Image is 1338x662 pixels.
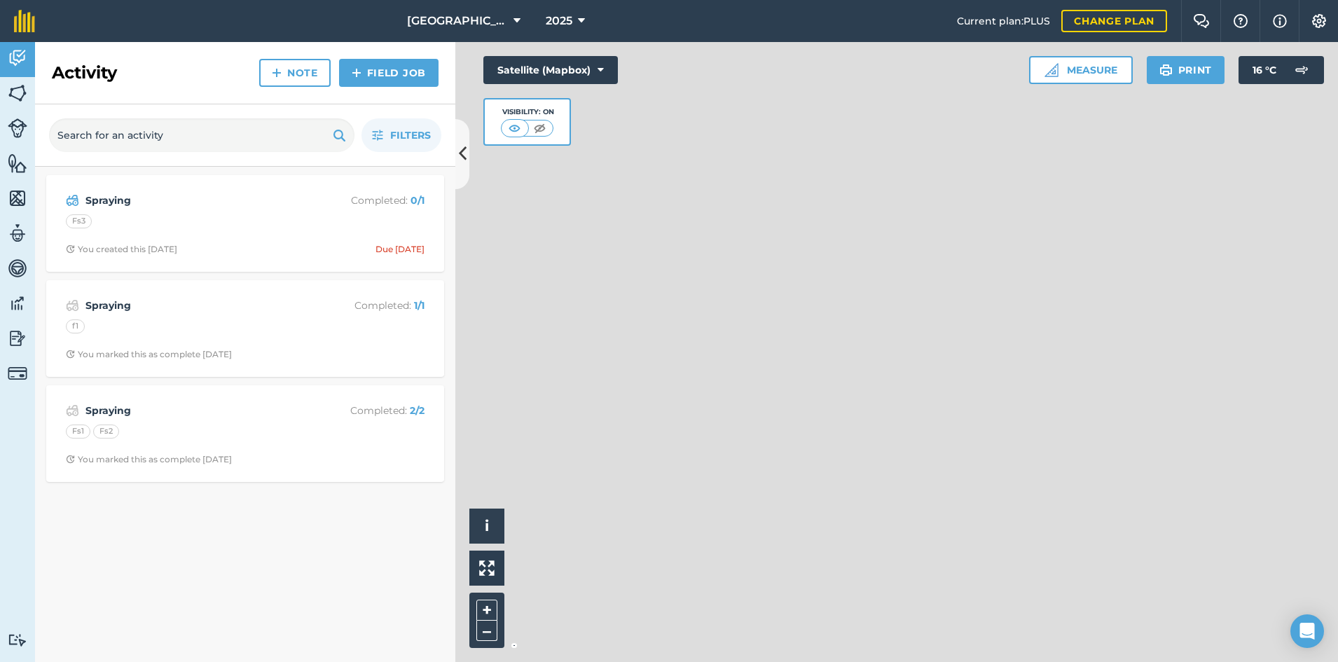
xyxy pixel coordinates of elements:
[55,289,436,368] a: SprayingCompleted: 1/1f1Clock with arrow pointing clockwiseYou marked this as complete [DATE]
[8,83,27,104] img: svg+xml;base64,PHN2ZyB4bWxucz0iaHR0cDovL3d3dy53My5vcmcvMjAwMC9zdmciIHdpZHRoPSI1NiIgaGVpZ2h0PSI2MC...
[49,118,354,152] input: Search for an activity
[66,350,75,359] img: Clock with arrow pointing clockwise
[66,454,232,465] div: You marked this as complete [DATE]
[1311,14,1327,28] img: A cog icon
[8,188,27,209] img: svg+xml;base64,PHN2ZyB4bWxucz0iaHR0cDovL3d3dy53My5vcmcvMjAwMC9zdmciIHdpZHRoPSI1NiIgaGVpZ2h0PSI2MC...
[66,192,79,209] img: svg+xml;base64,PD94bWwgdmVyc2lvbj0iMS4wIiBlbmNvZGluZz0idXRmLTgiPz4KPCEtLSBHZW5lcmF0b3I6IEFkb2JlIE...
[8,258,27,279] img: svg+xml;base64,PD94bWwgdmVyc2lvbj0iMS4wIiBlbmNvZGluZz0idXRmLTgiPz4KPCEtLSBHZW5lcmF0b3I6IEFkb2JlIE...
[531,121,549,135] img: svg+xml;base64,PHN2ZyB4bWxucz0iaHR0cDovL3d3dy53My5vcmcvMjAwMC9zdmciIHdpZHRoPSI1MCIgaGVpZ2h0PSI0MC...
[66,455,75,464] img: Clock with arrow pointing clockwise
[66,349,232,360] div: You marked this as complete [DATE]
[8,364,27,383] img: svg+xml;base64,PD94bWwgdmVyc2lvbj0iMS4wIiBlbmNvZGluZz0idXRmLTgiPz4KPCEtLSBHZW5lcmF0b3I6IEFkb2JlIE...
[55,184,436,263] a: SprayingCompleted: 0/1Fs3Clock with arrow pointing clockwiseYou created this [DATE]Due [DATE]
[476,600,497,621] button: +
[8,328,27,349] img: svg+xml;base64,PD94bWwgdmVyc2lvbj0iMS4wIiBlbmNvZGluZz0idXRmLTgiPz4KPCEtLSBHZW5lcmF0b3I6IEFkb2JlIE...
[1029,56,1133,84] button: Measure
[85,193,308,208] strong: Spraying
[407,13,508,29] span: [GEOGRAPHIC_DATA]
[1253,56,1276,84] span: 16 ° C
[1147,56,1225,84] button: Print
[8,118,27,138] img: svg+xml;base64,PD94bWwgdmVyc2lvbj0iMS4wIiBlbmNvZGluZz0idXRmLTgiPz4KPCEtLSBHZW5lcmF0b3I6IEFkb2JlIE...
[66,244,177,255] div: You created this [DATE]
[339,59,439,87] a: Field Job
[352,64,361,81] img: svg+xml;base64,PHN2ZyB4bWxucz0iaHR0cDovL3d3dy53My5vcmcvMjAwMC9zdmciIHdpZHRoPSIxNCIgaGVpZ2h0PSIyNC...
[313,193,425,208] p: Completed :
[85,298,308,313] strong: Spraying
[1290,614,1324,648] div: Open Intercom Messenger
[483,56,618,84] button: Satellite (Mapbox)
[1288,56,1316,84] img: svg+xml;base64,PD94bWwgdmVyc2lvbj0iMS4wIiBlbmNvZGluZz0idXRmLTgiPz4KPCEtLSBHZW5lcmF0b3I6IEFkb2JlIE...
[66,402,79,419] img: svg+xml;base64,PD94bWwgdmVyc2lvbj0iMS4wIiBlbmNvZGluZz0idXRmLTgiPz4KPCEtLSBHZW5lcmF0b3I6IEFkb2JlIE...
[1159,62,1173,78] img: svg+xml;base64,PHN2ZyB4bWxucz0iaHR0cDovL3d3dy53My5vcmcvMjAwMC9zdmciIHdpZHRoPSIxOSIgaGVpZ2h0PSIyNC...
[361,118,441,152] button: Filters
[546,13,572,29] span: 2025
[1273,13,1287,29] img: svg+xml;base64,PHN2ZyB4bWxucz0iaHR0cDovL3d3dy53My5vcmcvMjAwMC9zdmciIHdpZHRoPSIxNyIgaGVpZ2h0PSIxNy...
[476,621,497,641] button: –
[506,121,523,135] img: svg+xml;base64,PHN2ZyB4bWxucz0iaHR0cDovL3d3dy53My5vcmcvMjAwMC9zdmciIHdpZHRoPSI1MCIgaGVpZ2h0PSI0MC...
[957,13,1050,29] span: Current plan : PLUS
[501,106,554,118] div: Visibility: On
[85,403,308,418] strong: Spraying
[272,64,282,81] img: svg+xml;base64,PHN2ZyB4bWxucz0iaHR0cDovL3d3dy53My5vcmcvMjAwMC9zdmciIHdpZHRoPSIxNCIgaGVpZ2h0PSIyNC...
[414,299,425,312] strong: 1 / 1
[479,560,495,576] img: Four arrows, one pointing top left, one top right, one bottom right and the last bottom left
[1232,14,1249,28] img: A question mark icon
[1061,10,1167,32] a: Change plan
[259,59,331,87] a: Note
[390,127,431,143] span: Filters
[8,223,27,244] img: svg+xml;base64,PD94bWwgdmVyc2lvbj0iMS4wIiBlbmNvZGluZz0idXRmLTgiPz4KPCEtLSBHZW5lcmF0b3I6IEFkb2JlIE...
[313,403,425,418] p: Completed :
[313,298,425,313] p: Completed :
[66,319,85,333] div: f1
[66,297,79,314] img: svg+xml;base64,PD94bWwgdmVyc2lvbj0iMS4wIiBlbmNvZGluZz0idXRmLTgiPz4KPCEtLSBHZW5lcmF0b3I6IEFkb2JlIE...
[333,127,346,144] img: svg+xml;base64,PHN2ZyB4bWxucz0iaHR0cDovL3d3dy53My5vcmcvMjAwMC9zdmciIHdpZHRoPSIxOSIgaGVpZ2h0PSIyNC...
[1193,14,1210,28] img: Two speech bubbles overlapping with the left bubble in the forefront
[66,214,92,228] div: Fs3
[8,48,27,69] img: svg+xml;base64,PD94bWwgdmVyc2lvbj0iMS4wIiBlbmNvZGluZz0idXRmLTgiPz4KPCEtLSBHZW5lcmF0b3I6IEFkb2JlIE...
[66,244,75,254] img: Clock with arrow pointing clockwise
[411,194,425,207] strong: 0 / 1
[52,62,117,84] h2: Activity
[8,633,27,647] img: svg+xml;base64,PD94bWwgdmVyc2lvbj0iMS4wIiBlbmNvZGluZz0idXRmLTgiPz4KPCEtLSBHZW5lcmF0b3I6IEFkb2JlIE...
[66,425,90,439] div: Fs1
[469,509,504,544] button: i
[1044,63,1058,77] img: Ruler icon
[55,394,436,474] a: SprayingCompleted: 2/2Fs1Fs2Clock with arrow pointing clockwiseYou marked this as complete [DATE]
[14,10,35,32] img: fieldmargin Logo
[375,244,425,255] div: Due [DATE]
[1239,56,1324,84] button: 16 °C
[485,517,489,535] span: i
[410,404,425,417] strong: 2 / 2
[93,425,119,439] div: Fs2
[8,153,27,174] img: svg+xml;base64,PHN2ZyB4bWxucz0iaHR0cDovL3d3dy53My5vcmcvMjAwMC9zdmciIHdpZHRoPSI1NiIgaGVpZ2h0PSI2MC...
[8,293,27,314] img: svg+xml;base64,PD94bWwgdmVyc2lvbj0iMS4wIiBlbmNvZGluZz0idXRmLTgiPz4KPCEtLSBHZW5lcmF0b3I6IEFkb2JlIE...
